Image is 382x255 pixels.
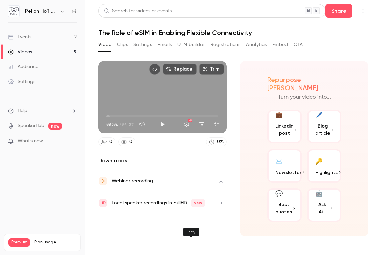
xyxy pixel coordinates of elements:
[267,188,302,222] button: 💬Best quotes
[315,122,330,137] span: Blog article
[188,119,192,122] div: HD
[195,118,208,131] button: Turn on miniplayer
[8,238,30,247] span: Premium
[156,118,169,131] button: Play
[272,39,288,50] button: Embed
[191,199,205,207] span: New
[8,78,35,85] div: Settings
[210,39,240,50] button: Registrations
[8,34,31,40] div: Events
[180,118,193,131] button: Settings
[315,111,323,120] div: 🖊️
[18,122,44,130] a: SpeakerHub
[98,157,227,165] h2: Downloads
[199,64,224,75] button: Trim
[275,201,292,215] span: Best quotes
[307,188,342,222] button: 🤖Ask Ai...
[8,63,38,70] div: Audience
[315,189,323,198] div: 🤖
[98,137,115,146] a: 0
[315,169,338,176] span: Highlights
[98,39,111,50] button: Video
[8,107,77,114] li: help-dropdown-opener
[119,121,121,127] span: /
[112,177,153,185] div: Webinar recording
[129,138,132,145] div: 0
[18,107,27,114] span: Help
[177,39,205,50] button: UTM builder
[48,123,62,130] span: new
[275,122,293,137] span: LinkedIn post
[68,138,77,144] iframe: Noticeable Trigger
[358,5,368,16] button: Top Bar Actions
[135,118,149,131] button: Mute
[267,76,341,92] h2: Repurpose [PERSON_NAME]
[98,28,368,37] h1: The Role of eSIM in Enabling Flexible Connectivity
[109,138,112,145] div: 0
[106,121,134,127] div: 00:00
[117,39,128,50] button: Clips
[315,156,323,166] div: 🔑
[325,4,352,18] button: Share
[307,149,342,183] button: 🔑Highlights
[112,199,205,207] div: Local speaker recordings in FullHD
[122,121,134,127] span: 56:37
[106,121,118,127] span: 00:00
[8,6,19,17] img: Pelion : IoT Connectivity Made Effortless
[275,189,283,198] div: 💬
[246,39,267,50] button: Analytics
[118,137,135,146] a: 0
[275,156,283,166] div: ✉️
[275,169,301,176] span: Newsletter
[217,138,224,145] div: 0 %
[149,64,160,75] button: Embed video
[267,110,302,143] button: 💼LinkedIn post
[104,7,172,15] div: Search for videos or events
[307,110,342,143] button: 🖊️Blog article
[210,118,223,131] button: Exit full screen
[315,201,330,215] span: Ask Ai...
[294,39,303,50] button: CTA
[206,137,227,146] a: 0%
[34,240,76,245] span: Plan usage
[275,111,283,120] div: 💼
[267,149,302,183] button: ✉️Newsletter
[25,8,57,15] h6: Pelion : IoT Connectivity Made Effortless
[183,228,199,236] div: Play
[18,138,43,145] span: What's new
[157,39,172,50] button: Emails
[8,48,32,55] div: Videos
[163,64,197,75] button: Replace
[133,39,152,50] button: Settings
[278,93,331,101] p: Turn your video into...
